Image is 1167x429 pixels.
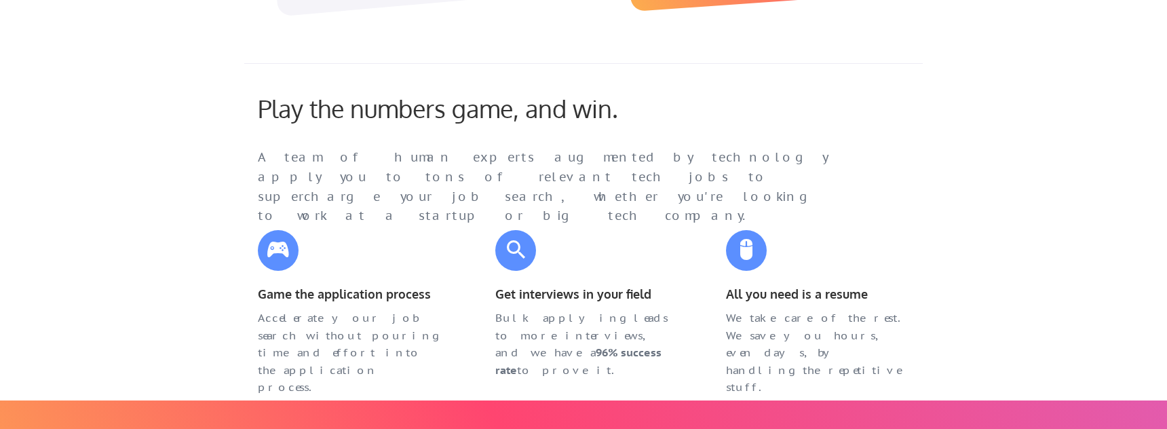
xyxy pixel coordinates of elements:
strong: 96% success rate [495,346,664,377]
div: All you need is a resume [726,284,909,304]
div: Bulk applying leads to more interviews, and we have a to prove it. [495,310,678,379]
div: Play the numbers game, and win. [258,94,678,123]
div: Accelerate your job search without pouring time and effort into the application process. [258,310,441,396]
div: Get interviews in your field [495,284,678,304]
div: We take care of the rest. We save you hours, even days, by handling the repetitive stuff. [726,310,909,396]
div: Game the application process [258,284,441,304]
div: A team of human experts augmented by technology apply you to tons of relevant tech jobs to superc... [258,148,855,226]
